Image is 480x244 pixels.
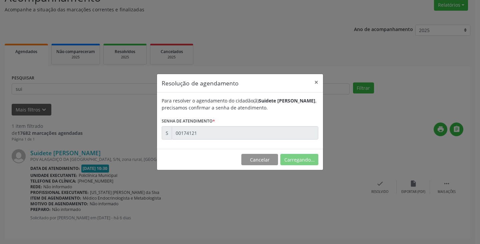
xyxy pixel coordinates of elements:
[162,79,239,87] h5: Resolução de agendamento
[310,74,323,90] button: Close
[259,97,315,104] b: Suidete [PERSON_NAME]
[241,154,278,165] button: Cancelar
[280,154,318,165] button: Carregando...
[162,97,318,111] div: Para resolver o agendamento do cidadão(ã) , precisamos confirmar a senha de atendimento.
[162,126,172,140] div: S
[162,116,215,126] label: Senha de atendimento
